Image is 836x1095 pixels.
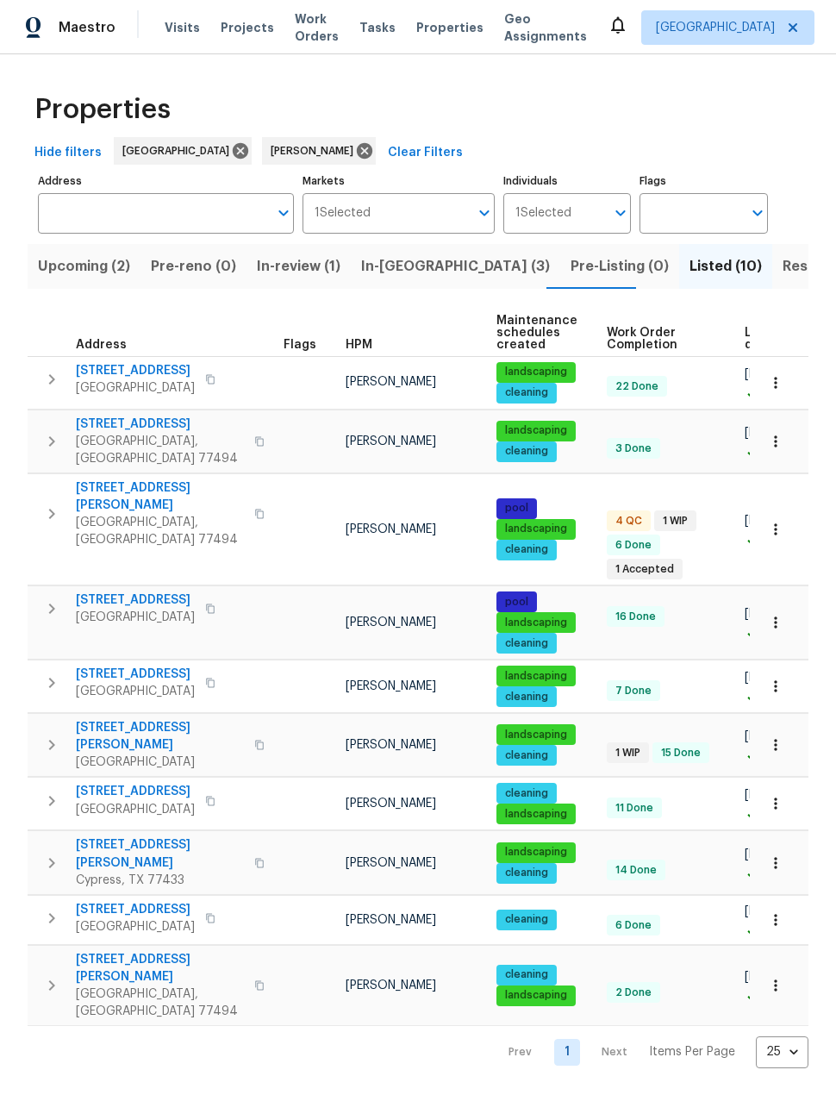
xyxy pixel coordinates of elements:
[498,786,555,801] span: cleaning
[745,730,781,742] span: [DATE]
[745,327,773,351] span: List date
[295,10,339,45] span: Work Orders
[498,365,574,379] span: landscaping
[639,176,768,186] label: Flags
[745,515,781,527] span: [DATE]
[608,562,681,577] span: 1 Accepted
[498,748,555,763] span: cleaning
[649,1043,735,1061] p: Items Per Page
[346,798,436,810] span: [PERSON_NAME]
[745,848,781,860] span: [DATE]
[346,739,436,751] span: [PERSON_NAME]
[76,918,195,935] span: [GEOGRAPHIC_DATA]
[498,845,574,860] span: landscaping
[492,1036,808,1068] nav: Pagination Navigation
[745,672,781,684] span: [DATE]
[346,979,436,992] span: [PERSON_NAME]
[346,523,436,535] span: [PERSON_NAME]
[114,137,252,165] div: [GEOGRAPHIC_DATA]
[76,379,195,397] span: [GEOGRAPHIC_DATA]
[745,608,781,620] span: [DATE]
[498,501,535,516] span: pool
[303,176,495,186] label: Markets
[554,1039,580,1066] a: Goto page 1
[76,872,244,889] span: Cypress, TX 77433
[76,783,195,800] span: [STREET_ADDRESS]
[498,423,574,438] span: landscaping
[498,967,555,982] span: cleaning
[608,863,664,878] span: 14 Done
[76,514,244,548] span: [GEOGRAPHIC_DATA], [GEOGRAPHIC_DATA] 77494
[257,254,340,278] span: In-review (1)
[498,444,555,459] span: cleaning
[745,368,781,380] span: [DATE]
[76,666,195,683] span: [STREET_ADDRESS]
[745,789,781,801] span: [DATE]
[76,985,244,1020] span: [GEOGRAPHIC_DATA], [GEOGRAPHIC_DATA] 77494
[498,728,574,742] span: landscaping
[346,435,436,447] span: [PERSON_NAME]
[608,441,658,456] span: 3 Done
[76,591,195,609] span: [STREET_ADDRESS]
[38,176,294,186] label: Address
[498,522,574,536] span: landscaping
[271,201,296,225] button: Open
[498,807,574,822] span: landscaping
[504,10,587,45] span: Geo Assignments
[28,137,109,169] button: Hide filters
[76,901,195,918] span: [STREET_ADDRESS]
[361,254,550,278] span: In-[GEOGRAPHIC_DATA] (3)
[76,683,195,700] span: [GEOGRAPHIC_DATA]
[315,206,371,221] span: 1 Selected
[608,801,660,816] span: 11 Done
[498,385,555,400] span: cleaning
[165,19,200,36] span: Visits
[498,866,555,880] span: cleaning
[608,684,658,698] span: 7 Done
[608,610,663,624] span: 16 Done
[346,914,436,926] span: [PERSON_NAME]
[608,746,647,760] span: 1 WIP
[346,680,436,692] span: [PERSON_NAME]
[76,801,195,818] span: [GEOGRAPHIC_DATA]
[498,636,555,651] span: cleaning
[607,327,715,351] span: Work Order Completion
[416,19,484,36] span: Properties
[745,905,781,917] span: [DATE]
[271,142,360,160] span: [PERSON_NAME]
[608,918,658,933] span: 6 Done
[498,912,555,927] span: cleaning
[496,315,577,351] span: Maintenance schedules created
[346,376,436,388] span: [PERSON_NAME]
[571,254,669,278] span: Pre-Listing (0)
[284,339,316,351] span: Flags
[346,857,436,869] span: [PERSON_NAME]
[38,254,130,278] span: Upcoming (2)
[76,416,244,433] span: [STREET_ADDRESS]
[498,616,574,630] span: landscaping
[346,339,372,351] span: HPM
[515,206,571,221] span: 1 Selected
[122,142,236,160] span: [GEOGRAPHIC_DATA]
[498,595,535,610] span: pool
[503,176,632,186] label: Individuals
[608,514,649,529] span: 4 QC
[34,142,102,164] span: Hide filters
[746,201,770,225] button: Open
[346,616,436,629] span: [PERSON_NAME]
[76,433,244,467] span: [GEOGRAPHIC_DATA], [GEOGRAPHIC_DATA] 77494
[608,201,633,225] button: Open
[608,985,658,1000] span: 2 Done
[745,427,781,439] span: [DATE]
[608,379,665,394] span: 22 Done
[381,137,470,169] button: Clear Filters
[498,669,574,684] span: landscaping
[608,538,658,553] span: 6 Done
[472,201,496,225] button: Open
[656,19,775,36] span: [GEOGRAPHIC_DATA]
[745,971,781,983] span: [DATE]
[221,19,274,36] span: Projects
[76,339,127,351] span: Address
[76,719,244,754] span: [STREET_ADDRESS][PERSON_NAME]
[689,254,762,278] span: Listed (10)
